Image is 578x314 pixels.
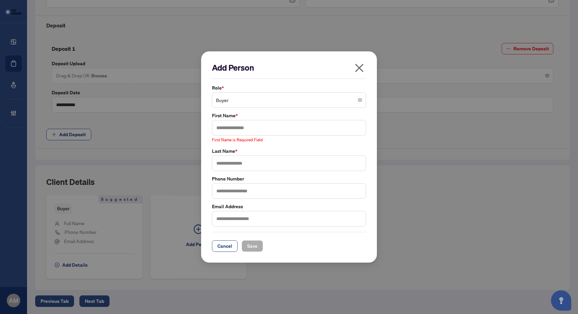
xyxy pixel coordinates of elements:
label: Email Address [212,203,366,210]
span: Cancel [217,241,232,251]
label: Role [212,84,366,92]
span: close-circle [358,98,362,102]
h2: Add Person [212,62,366,73]
label: First Name [212,112,366,119]
button: Cancel [212,240,238,252]
button: Save [242,240,263,252]
span: First Name is Required Field [212,137,263,142]
label: Last Name [212,147,366,155]
span: Buyer [216,94,362,106]
label: Phone Number [212,175,366,183]
button: Open asap [551,290,571,311]
span: close [354,63,365,73]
